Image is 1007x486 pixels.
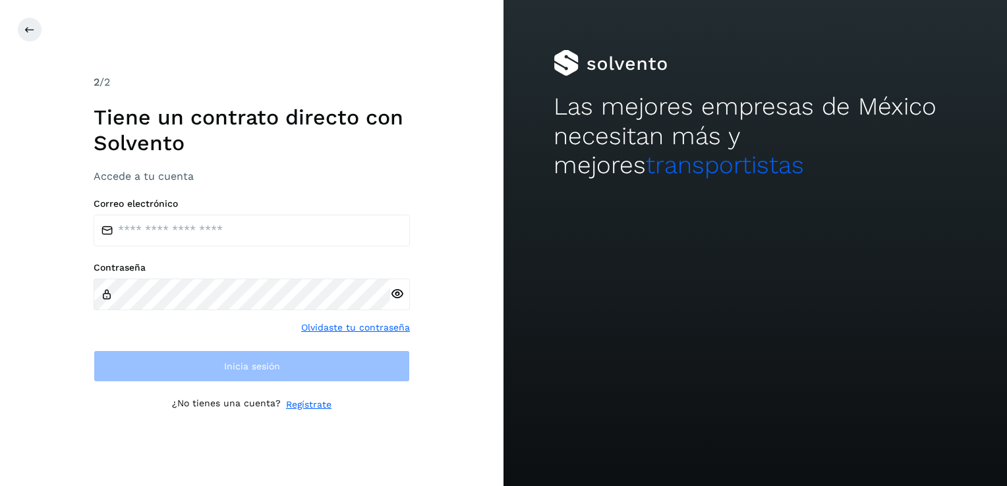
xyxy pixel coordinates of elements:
span: 2 [94,76,100,88]
p: ¿No tienes una cuenta? [172,398,281,412]
span: transportistas [646,151,804,179]
div: /2 [94,74,410,90]
h1: Tiene un contrato directo con Solvento [94,105,410,155]
h2: Las mejores empresas de México necesitan más y mejores [554,92,956,180]
label: Contraseña [94,262,410,273]
button: Inicia sesión [94,350,410,382]
a: Olvidaste tu contraseña [301,321,410,335]
span: Inicia sesión [224,362,280,371]
label: Correo electrónico [94,198,410,209]
a: Regístrate [286,398,331,412]
h3: Accede a tu cuenta [94,170,410,182]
